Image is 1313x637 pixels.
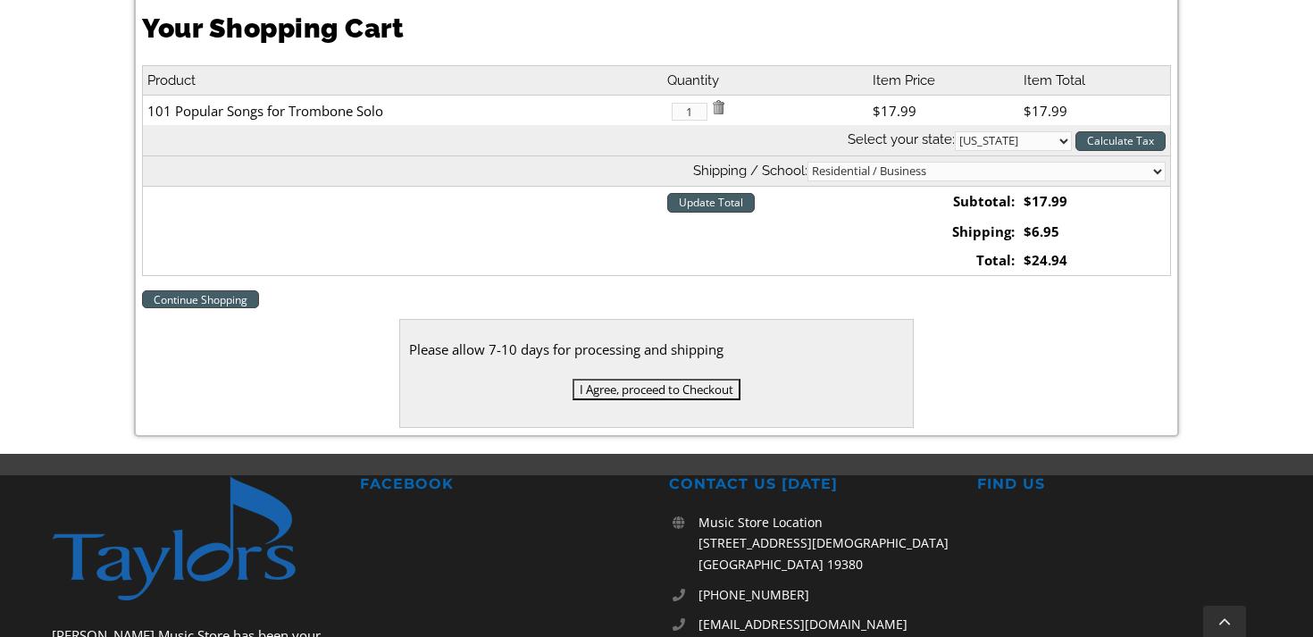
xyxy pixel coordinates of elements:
h1: Your Shopping Cart [142,10,1170,47]
td: $24.94 [1019,246,1170,275]
td: Shipping: [868,217,1020,247]
h2: FIND US [977,475,1261,494]
input: Calculate Tax [1075,131,1166,151]
th: Shipping / School: [143,155,1170,186]
p: Music Store Location [STREET_ADDRESS][DEMOGRAPHIC_DATA] [GEOGRAPHIC_DATA] 19380 [698,512,953,575]
input: I Agree, proceed to Checkout [573,379,740,400]
img: Remove Item [711,100,725,114]
a: [PHONE_NUMBER] [698,584,953,606]
img: footer-logo [52,475,333,602]
td: $17.99 [1019,186,1170,216]
span: [EMAIL_ADDRESS][DOMAIN_NAME] [698,616,907,633]
td: $17.99 [1019,96,1170,125]
th: Select your state: [143,125,1170,155]
h2: CONTACT US [DATE] [669,475,953,494]
a: Remove item from cart [711,101,725,119]
a: [EMAIL_ADDRESS][DOMAIN_NAME] [698,614,953,635]
td: $17.99 [868,96,1020,125]
a: Continue Shopping [142,290,259,308]
td: $6.95 [1019,217,1170,247]
td: Subtotal: [868,186,1020,216]
th: Quantity [663,65,867,96]
td: 101 Popular Songs for Trombone Solo [143,96,663,125]
input: Update Total [667,193,755,213]
th: Item Total [1019,65,1170,96]
td: Total: [868,246,1020,275]
div: Please allow 7-10 days for processing and shipping [409,338,904,361]
h2: FACEBOOK [360,475,644,494]
th: Item Price [868,65,1020,96]
select: State billing address [955,131,1072,151]
th: Product [143,65,663,96]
